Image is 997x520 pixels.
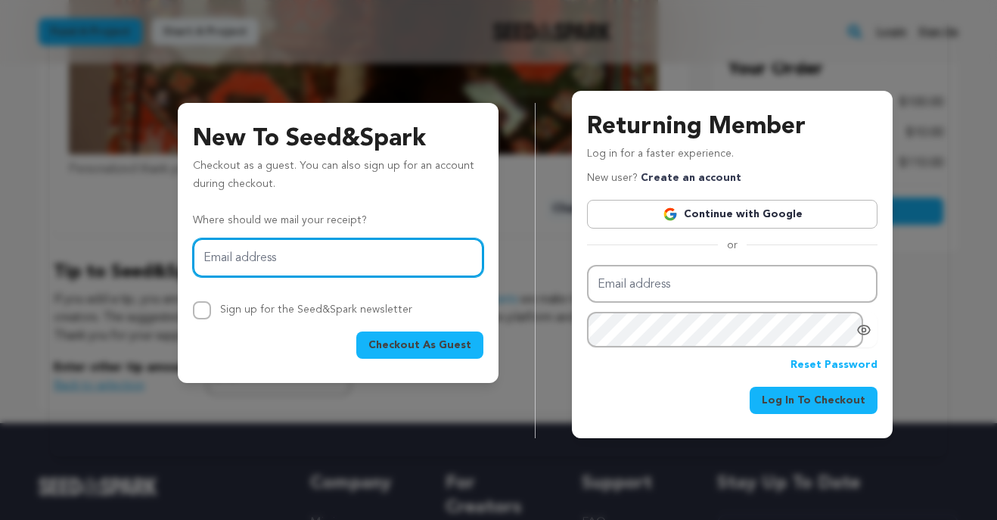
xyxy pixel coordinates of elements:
[587,109,877,145] h3: Returning Member
[790,357,877,375] a: Reset Password
[220,304,412,315] label: Sign up for the Seed&Spark newsletter
[663,207,678,222] img: Google logo
[587,265,877,304] input: Email address
[356,332,483,359] button: Checkout As Guest
[193,238,483,277] input: Email address
[368,338,471,353] span: Checkout As Guest
[856,322,871,338] a: Show password as plain text. Warning: this will display your password on the screen.
[193,212,483,230] p: Where should we mail your receipt?
[762,393,865,408] span: Log In To Checkout
[587,200,877,229] a: Continue with Google
[587,145,877,170] p: Log in for a faster experience.
[750,387,877,414] button: Log In To Checkout
[718,238,747,253] span: or
[193,121,483,157] h3: New To Seed&Spark
[641,173,741,183] a: Create an account
[193,157,483,200] p: Checkout as a guest. You can also sign up for an account during checkout.
[587,170,741,188] p: New user?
